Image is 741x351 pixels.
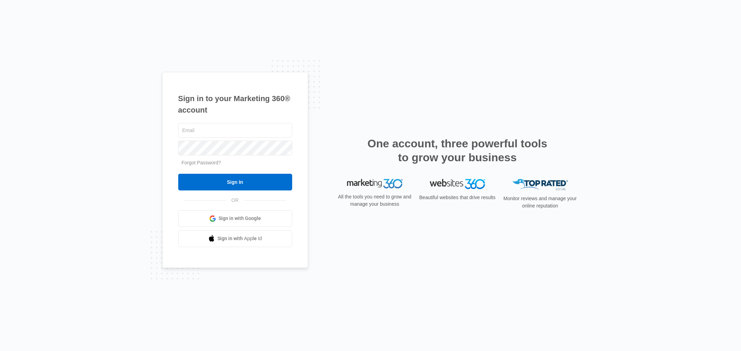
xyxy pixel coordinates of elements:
[178,210,292,227] a: Sign in with Google
[178,230,292,247] a: Sign in with Apple Id
[178,174,292,190] input: Sign In
[512,179,568,190] img: Top Rated Local
[227,197,244,204] span: OR
[336,193,414,208] p: All the tools you need to grow and manage your business
[219,215,261,222] span: Sign in with Google
[178,123,292,138] input: Email
[501,195,579,210] p: Monitor reviews and manage your online reputation
[347,179,403,189] img: Marketing 360
[178,93,292,116] h1: Sign in to your Marketing 360® account
[419,194,496,201] p: Beautiful websites that drive results
[217,235,262,242] span: Sign in with Apple Id
[430,179,485,189] img: Websites 360
[182,160,221,165] a: Forgot Password?
[365,137,550,164] h2: One account, three powerful tools to grow your business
